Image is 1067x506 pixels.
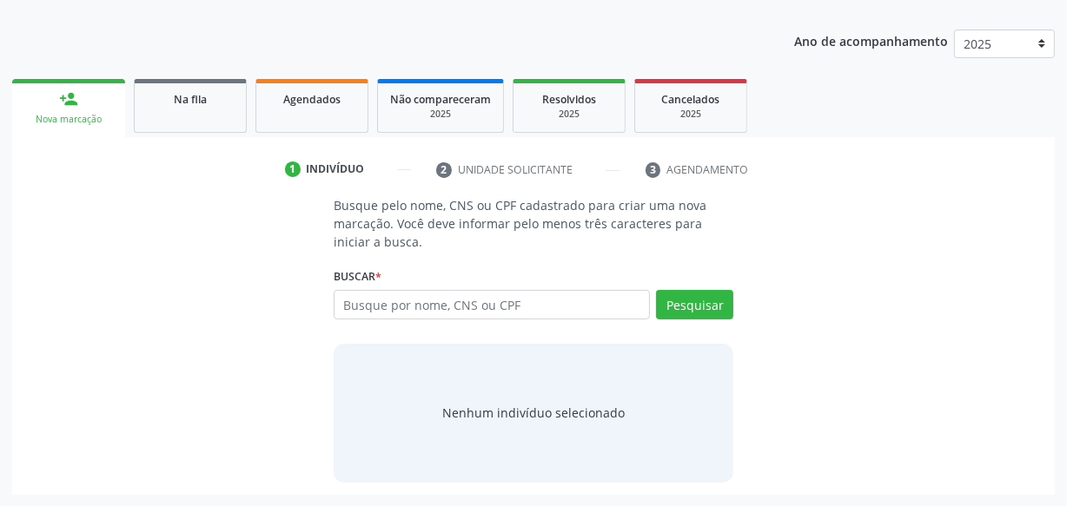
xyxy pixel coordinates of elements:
[794,30,948,51] p: Ano de acompanhamento
[307,161,365,177] div: Indivíduo
[390,92,491,107] span: Não compareceram
[174,92,207,107] span: Na fila
[542,92,596,107] span: Resolvidos
[656,290,733,319] button: Pesquisar
[24,113,113,126] div: Nova marcação
[526,108,613,121] div: 2025
[390,108,491,121] div: 2025
[334,290,650,319] input: Busque por nome, CNS ou CPF
[647,108,734,121] div: 2025
[334,263,381,290] label: Buscar
[662,92,720,107] span: Cancelados
[334,196,733,251] p: Busque pelo nome, CNS ou CPF cadastrado para criar uma nova marcação. Você deve informar pelo men...
[285,161,301,177] div: 1
[442,404,625,422] div: Nenhum indivíduo selecionado
[283,92,341,107] span: Agendados
[59,89,78,108] div: person_add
